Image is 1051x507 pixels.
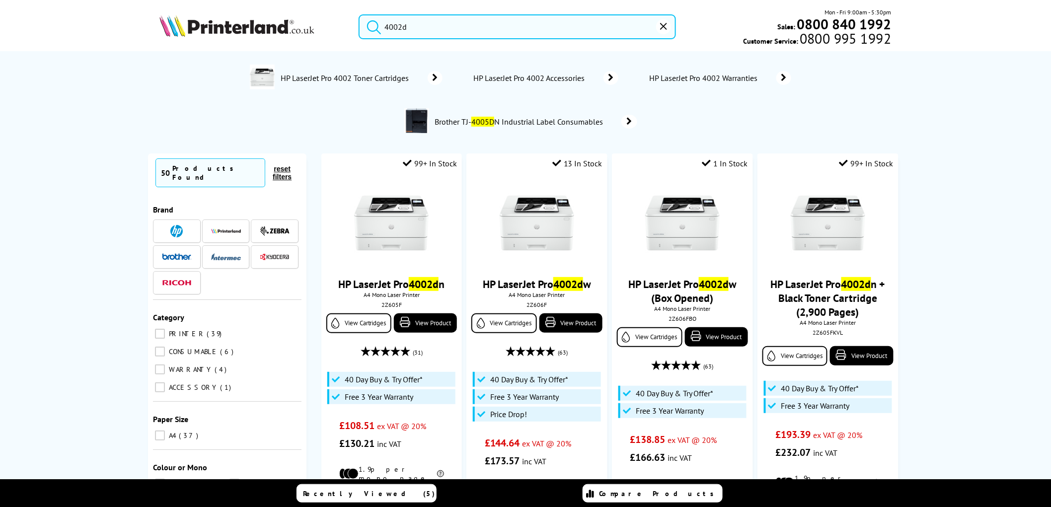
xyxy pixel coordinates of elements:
div: 1 In Stock [702,158,748,168]
input: WARRANTY 4 [155,364,165,374]
span: HP LaserJet Pro 4002 Warranties [648,73,761,83]
span: 4 [215,365,229,374]
img: HP-LaserJetPro-4002dw-Front-Small.jpg [500,186,574,260]
img: Printerland Logo [159,15,314,37]
a: Recently Viewed (5) [297,484,437,503]
span: 37 [179,431,201,440]
span: (63) [703,357,713,376]
span: (31) [413,343,423,362]
input: Mono 18 [229,479,239,489]
div: 99+ In Stock [839,158,894,168]
mark: 4002d [699,277,729,291]
span: Mon - Fri 9:00am - 5:30pm [825,7,892,17]
a: HP LaserJet Pro 4002 Toner Cartridges [280,65,443,91]
span: Category [153,312,184,322]
img: Brother [162,253,192,260]
span: ex VAT @ 20% [377,421,426,431]
img: TJ4020TNZ1-conspage.jpg [404,108,429,133]
img: HP-LaserJetPro-4002dn-Front-Small.jpg [791,186,865,260]
span: A4 [166,431,178,440]
div: 2Z606F [474,301,600,308]
b: 0800 840 1992 [797,15,892,33]
span: 40 Day Buy & Try Offer* [345,374,423,384]
span: (63) [558,343,568,362]
li: 1.9p per mono page [339,465,444,483]
a: View Product [685,327,748,347]
span: CONSUMABLE [166,347,219,356]
span: ACCESSORY [166,383,219,392]
li: 1.9p per mono page [630,479,735,497]
img: Kyocera [260,253,290,261]
a: View Product [539,313,602,333]
span: 6 [220,347,236,356]
span: £144.64 [485,436,520,449]
input: Search prod [359,14,676,39]
span: 0800 995 1992 [798,34,891,43]
span: Free 3 Year Warranty [781,401,850,411]
button: reset filters [265,164,299,181]
span: Price Drop! [490,409,527,419]
img: 2Z605E-deptimage.jpg [250,65,275,89]
span: 40 Day Buy & Try Offer* [490,374,568,384]
span: £193.39 [775,428,811,441]
img: HP-LaserJetPro-4002dn-Front-Small.jpg [354,186,429,260]
a: HP LaserJet Pro 4002 Warranties [648,71,791,85]
span: £138.85 [630,433,666,446]
img: Zebra [260,226,290,236]
mark: 4005D [471,117,494,127]
span: inc VAT [813,448,837,458]
img: Printerland [211,228,241,233]
a: HP LaserJet Pro4002dw (Box Opened) [628,277,737,305]
span: HP LaserJet Pro 4002 Toner Cartridges [280,73,413,83]
input: A4 37 [155,431,165,440]
a: View Cartridges [762,346,827,366]
span: Compare Products [599,489,719,498]
img: HP [170,225,183,237]
span: Colour or Mono [153,462,207,472]
a: View Cartridges [617,327,682,347]
span: Paper Size [153,414,188,424]
img: HP-LaserJetPro-4002dw-Front-Small.jpg [645,186,720,260]
span: A4 Mono Laser Printer [762,319,893,326]
mark: 4002d [409,277,439,291]
a: View Cartridges [471,313,536,333]
span: £108.51 [339,419,375,432]
span: Recently Viewed (5) [303,489,435,498]
span: Customer Service: [743,34,891,46]
div: 2Z605F [329,301,454,308]
a: View Product [394,313,457,333]
span: inc VAT [377,439,401,449]
span: 50 [161,168,170,178]
li: 1.9p per mono page [775,474,880,492]
input: ACCESSORY 1 [155,382,165,392]
input: Colour 19 [155,479,165,489]
input: CONSUMABLE 6 [155,347,165,357]
a: Compare Products [583,484,723,503]
span: 40 Day Buy & Try Offer* [781,383,859,393]
div: 99+ In Stock [403,158,457,168]
span: Free 3 Year Warranty [490,392,559,402]
span: A4 Mono Laser Printer [471,291,602,298]
img: Ricoh [162,280,192,286]
a: Printerland Logo [159,15,346,39]
span: Brand [153,205,173,215]
mark: 4002d [553,277,583,291]
span: inc VAT [523,456,547,466]
span: £166.63 [630,451,666,464]
span: HP LaserJet Pro 4002 Accessories [472,73,589,83]
div: 13 In Stock [552,158,602,168]
input: PRINTER 39 [155,329,165,339]
span: £232.07 [775,446,811,459]
a: View Cartridges [326,313,391,333]
span: ex VAT @ 20% [813,430,862,440]
mark: 4002d [841,277,871,291]
span: A4 Mono Laser Printer [617,305,748,312]
span: £173.57 [485,454,520,467]
span: inc VAT [668,453,692,463]
div: 2Z605FKVL [765,329,891,336]
a: Brother TJ-4005DN Industrial Label Consumables [434,108,637,135]
span: A4 Mono Laser Printer [326,291,457,298]
span: 39 [207,329,224,338]
span: PRINTER [166,329,206,338]
span: ex VAT @ 20% [668,435,717,445]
